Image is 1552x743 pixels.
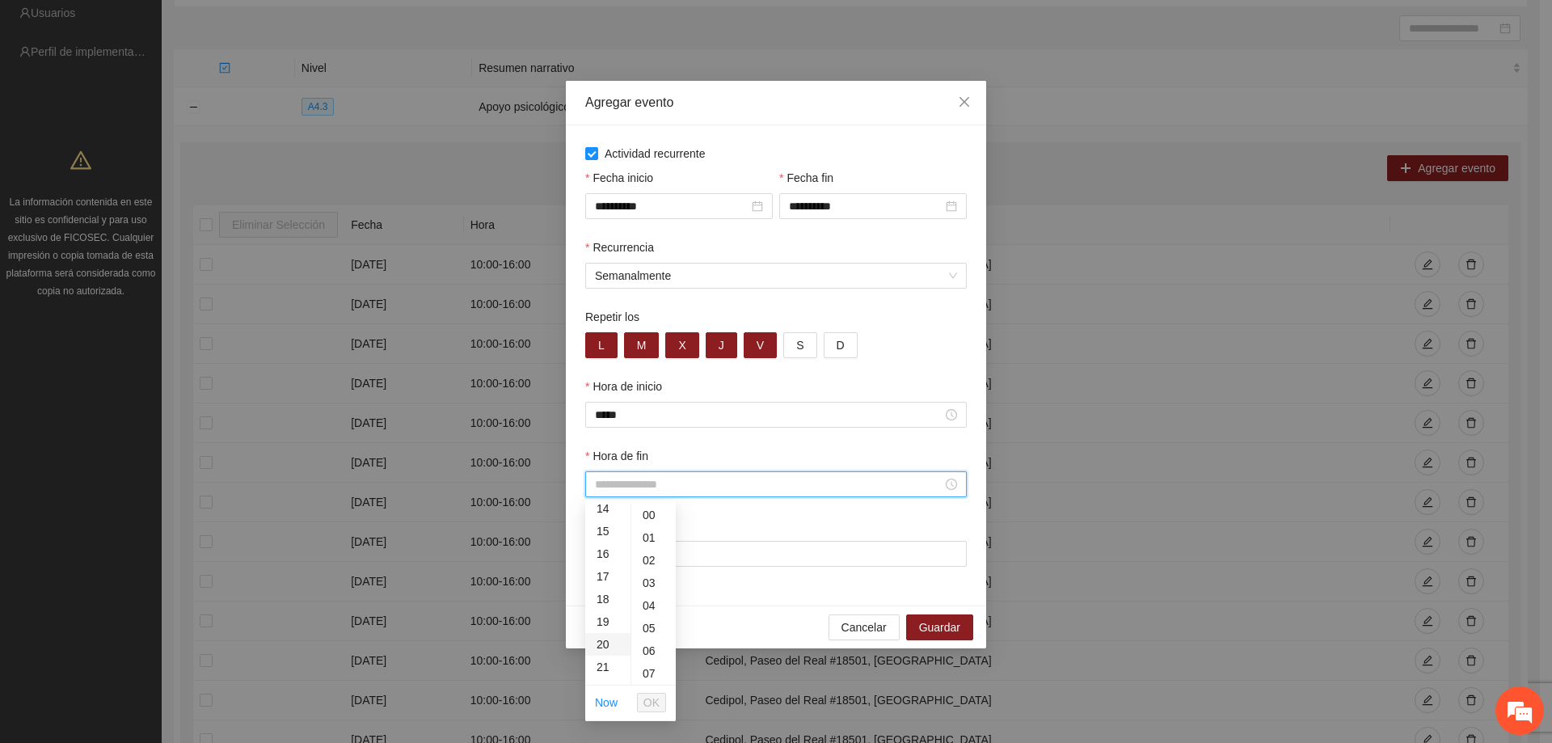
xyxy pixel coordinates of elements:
[631,662,676,685] div: 07
[585,447,648,465] label: Hora de fin
[585,239,654,256] label: Recurrencia
[585,332,618,358] button: L
[637,693,666,712] button: OK
[595,197,749,215] input: Fecha inicio
[744,332,777,358] button: V
[585,378,662,395] label: Hora de inicio
[84,82,272,103] div: Chatee con nosotros ahora
[757,336,764,354] span: V
[919,618,960,636] span: Guardar
[585,656,630,678] div: 21
[906,614,973,640] button: Guardar
[665,332,698,358] button: X
[585,169,653,187] label: Fecha inicio
[779,169,833,187] label: Fecha fin
[265,8,304,47] div: Minimizar ventana de chat en vivo
[719,336,724,354] span: J
[585,610,630,633] div: 19
[631,594,676,617] div: 04
[598,145,712,163] span: Actividad recurrente
[585,678,630,701] div: 22
[585,541,967,567] input: Lugar
[595,475,943,493] input: Hora de fin
[585,565,630,588] div: 17
[824,332,858,358] button: D
[595,406,943,424] input: Hora de inicio
[585,520,630,542] div: 15
[631,572,676,594] div: 03
[829,614,900,640] button: Cancelar
[631,617,676,640] div: 05
[598,336,605,354] span: L
[94,216,223,379] span: Estamos en línea.
[678,336,685,354] span: X
[624,332,660,358] button: M
[8,441,308,498] textarea: Escriba su mensaje y pulse “Intro”
[595,696,618,709] a: Now
[637,336,647,354] span: M
[585,94,967,112] div: Agregar evento
[585,497,630,520] div: 14
[943,81,986,125] button: Close
[796,336,803,354] span: S
[585,588,630,610] div: 18
[595,264,957,288] span: Semanalmente
[789,197,943,215] input: Fecha fin
[585,308,639,326] label: Repetir los
[585,542,630,565] div: 16
[631,640,676,662] div: 06
[841,618,887,636] span: Cancelar
[631,504,676,526] div: 00
[631,549,676,572] div: 02
[783,332,816,358] button: S
[706,332,737,358] button: J
[837,336,845,354] span: D
[631,526,676,549] div: 01
[958,95,971,108] span: close
[585,633,630,656] div: 20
